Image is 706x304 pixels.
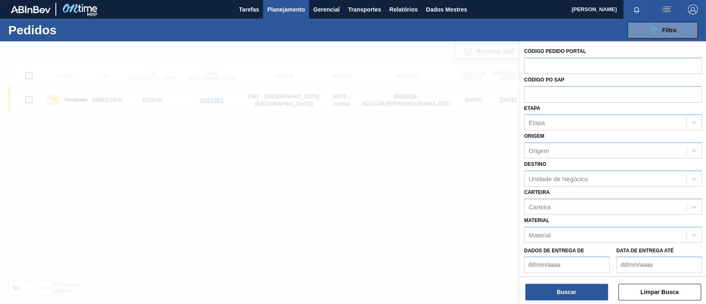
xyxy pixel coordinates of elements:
[623,4,650,15] button: Notificações
[529,231,550,238] font: Material
[529,119,545,126] font: Etapa
[524,256,610,273] input: dd/mm/aaaa
[616,248,674,254] font: Data de Entrega até
[426,6,467,13] font: Dados Mestres
[529,203,550,210] font: Carteira
[661,5,671,14] img: ações do usuário
[524,105,540,111] font: Etapa
[524,218,549,223] font: Material
[267,6,305,13] font: Planejamento
[524,248,584,254] font: Dados de Entrega de
[11,6,50,13] img: TNhmsLtSVTkK8tSr43FrP2fwEKptu5GPRR3wAAAABJRU5ErkJggg==
[8,23,57,37] font: Pedidos
[529,175,588,182] font: Unidade de Negócios
[313,6,340,13] font: Gerencial
[662,27,677,34] font: Filtro
[524,133,544,139] font: Origem
[524,48,586,54] font: Código Pedido Portal
[239,6,259,13] font: Tarefas
[348,6,381,13] font: Transportes
[524,161,546,167] font: Destino
[616,256,702,273] input: dd/mm/aaaa
[572,6,617,12] font: [PERSON_NAME]
[524,77,564,83] font: Código PO SAP
[688,5,698,14] img: Sair
[389,6,417,13] font: Relatórios
[529,147,549,154] font: Origem
[524,189,550,195] font: Carteira
[627,22,698,38] button: Filtro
